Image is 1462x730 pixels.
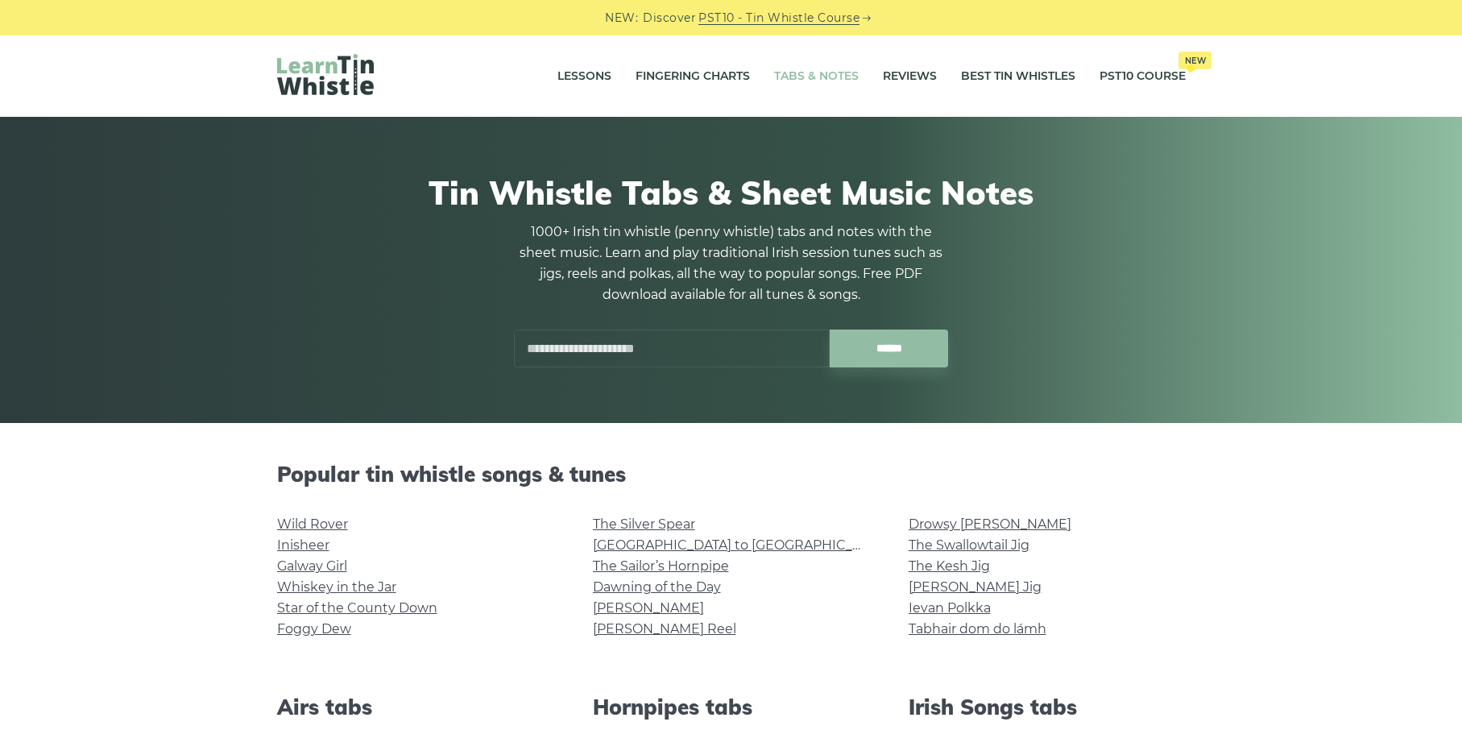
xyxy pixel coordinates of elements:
a: PST10 CourseNew [1100,56,1186,97]
a: Ievan Polkka [909,600,991,616]
p: 1000+ Irish tin whistle (penny whistle) tabs and notes with the sheet music. Learn and play tradi... [514,222,949,305]
a: Star of the County Down [277,600,437,616]
h2: Hornpipes tabs [593,695,870,720]
a: Reviews [883,56,937,97]
a: Dawning of the Day [593,579,721,595]
h1: Tin Whistle Tabs & Sheet Music Notes [277,173,1186,212]
a: Whiskey in the Jar [277,579,396,595]
a: Foggy Dew [277,621,351,637]
a: [PERSON_NAME] Jig [909,579,1042,595]
a: Galway Girl [277,558,347,574]
a: Tabs & Notes [774,56,859,97]
a: Tabhair dom do lámh [909,621,1046,637]
a: The Swallowtail Jig [909,537,1029,553]
h2: Airs tabs [277,695,554,720]
a: Fingering Charts [636,56,750,97]
a: The Sailor’s Hornpipe [593,558,729,574]
a: Drowsy [PERSON_NAME] [909,516,1071,532]
a: Best Tin Whistles [961,56,1075,97]
a: [PERSON_NAME] Reel [593,621,736,637]
a: Inisheer [277,537,329,553]
a: Lessons [557,56,611,97]
h2: Irish Songs tabs [909,695,1186,720]
a: The Kesh Jig [909,558,990,574]
a: [PERSON_NAME] [593,600,704,616]
a: [GEOGRAPHIC_DATA] to [GEOGRAPHIC_DATA] [593,537,890,553]
a: The Silver Spear [593,516,695,532]
span: New [1178,52,1211,69]
a: Wild Rover [277,516,348,532]
h2: Popular tin whistle songs & tunes [277,462,1186,487]
img: LearnTinWhistle.com [277,54,374,95]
